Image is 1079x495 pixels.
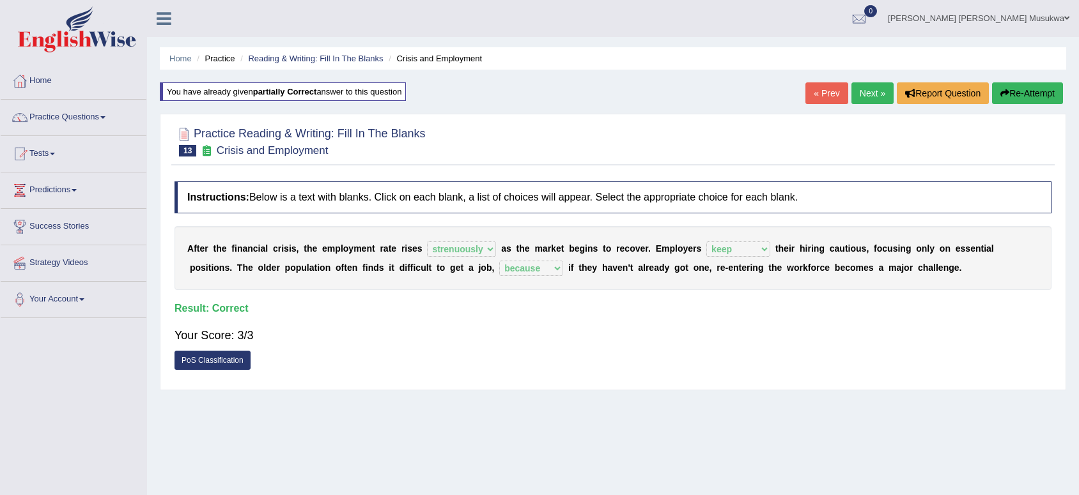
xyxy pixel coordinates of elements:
b: A [187,243,194,254]
b: t [197,243,200,254]
h4: Below is a text with blanks. Click on each blank, a list of choices will appear. Select the appro... [175,181,1052,213]
b: f [407,263,410,273]
b: l [927,243,929,254]
b: i [848,243,851,254]
b: i [258,243,261,254]
b: t [389,243,392,254]
b: s [417,243,423,254]
b: e [312,243,317,254]
b: e [322,243,327,254]
b: a [878,263,883,273]
b: r [910,263,913,273]
b: r [816,263,819,273]
b: e [222,243,227,254]
b: i [289,243,291,254]
b: s [201,263,206,273]
b: i [568,263,571,273]
b: n [368,263,374,273]
b: f [231,243,235,254]
b: partially correct [253,87,317,96]
b: p [335,243,341,254]
b: c [845,263,850,273]
b: . [959,263,962,273]
b: p [296,263,302,273]
b: b [569,243,575,254]
b: m [662,243,669,254]
a: Your Account [1,282,146,314]
b: i [405,263,407,273]
b: c [918,263,923,273]
b: r [747,263,750,273]
b: h [800,243,805,254]
b: i [984,243,986,254]
b: i [281,243,284,254]
b: h [923,263,929,273]
b: t [344,263,347,273]
b: n [945,243,951,254]
b: n [587,243,593,254]
b: l [263,263,266,273]
b: r [800,263,803,273]
b: , [710,263,712,273]
b: t [372,243,375,254]
b: m [889,263,896,273]
b: s [291,243,297,254]
b: h [519,243,525,254]
b: f [808,263,811,273]
b: h [242,263,248,273]
b: n [752,263,758,273]
b: y [348,243,353,254]
b: o [794,263,800,273]
b: i [317,263,320,273]
b: c [830,243,835,254]
button: Re-Attempt [992,82,1063,104]
b: c [253,243,258,254]
b: g [579,243,585,254]
b: a [835,243,840,254]
small: Crisis and Employment [217,144,329,156]
b: g [450,263,456,273]
a: Strategy Videos [1,245,146,277]
b: a [638,263,643,273]
b: o [680,263,686,273]
b: w [787,263,794,273]
a: Next » [851,82,894,104]
b: i [811,243,814,254]
b: l [426,263,429,273]
b: e [954,263,959,273]
b: e [412,243,417,254]
h4: Result: [175,303,1052,314]
b: r [693,243,696,254]
b: m [353,243,361,254]
b: e [649,263,654,273]
b: r [548,243,551,254]
b: e [556,243,561,254]
b: e [640,243,646,254]
b: t [437,263,440,273]
b: o [916,243,922,254]
b: e [728,263,733,273]
b: t [516,243,520,254]
b: o [678,243,683,254]
b: n [975,243,981,254]
b: f [874,243,877,254]
b: s [379,263,384,273]
b: a [928,263,933,273]
b: n [325,263,331,273]
b: o [904,263,910,273]
b: i [405,243,407,254]
b: g [758,263,764,273]
b: s [284,243,289,254]
b: j [901,263,904,273]
b: ' [628,263,630,273]
b: n [366,243,372,254]
b: h [779,243,784,254]
li: Practice [194,52,235,65]
a: Tests [1,136,146,168]
b: o [811,263,816,273]
div: You have already given answer to this question [160,82,406,101]
b: r [616,243,619,254]
b: o [850,243,856,254]
b: t [739,263,742,273]
b: , [492,263,494,273]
